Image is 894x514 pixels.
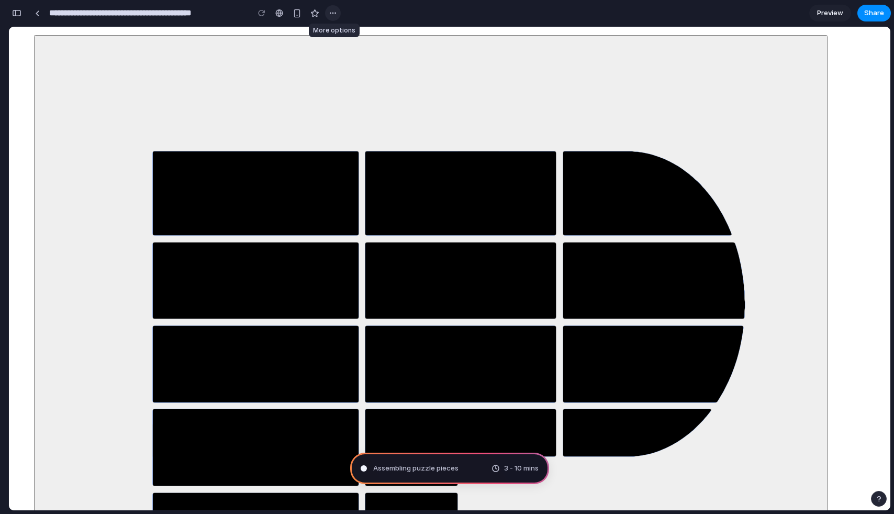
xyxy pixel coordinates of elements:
[809,5,851,21] a: Preview
[504,463,539,474] span: 3 - 10 mins
[864,8,884,18] span: Share
[817,8,843,18] span: Preview
[309,24,360,37] div: More options
[373,463,459,474] span: Assembling puzzle pieces
[857,5,891,21] button: Share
